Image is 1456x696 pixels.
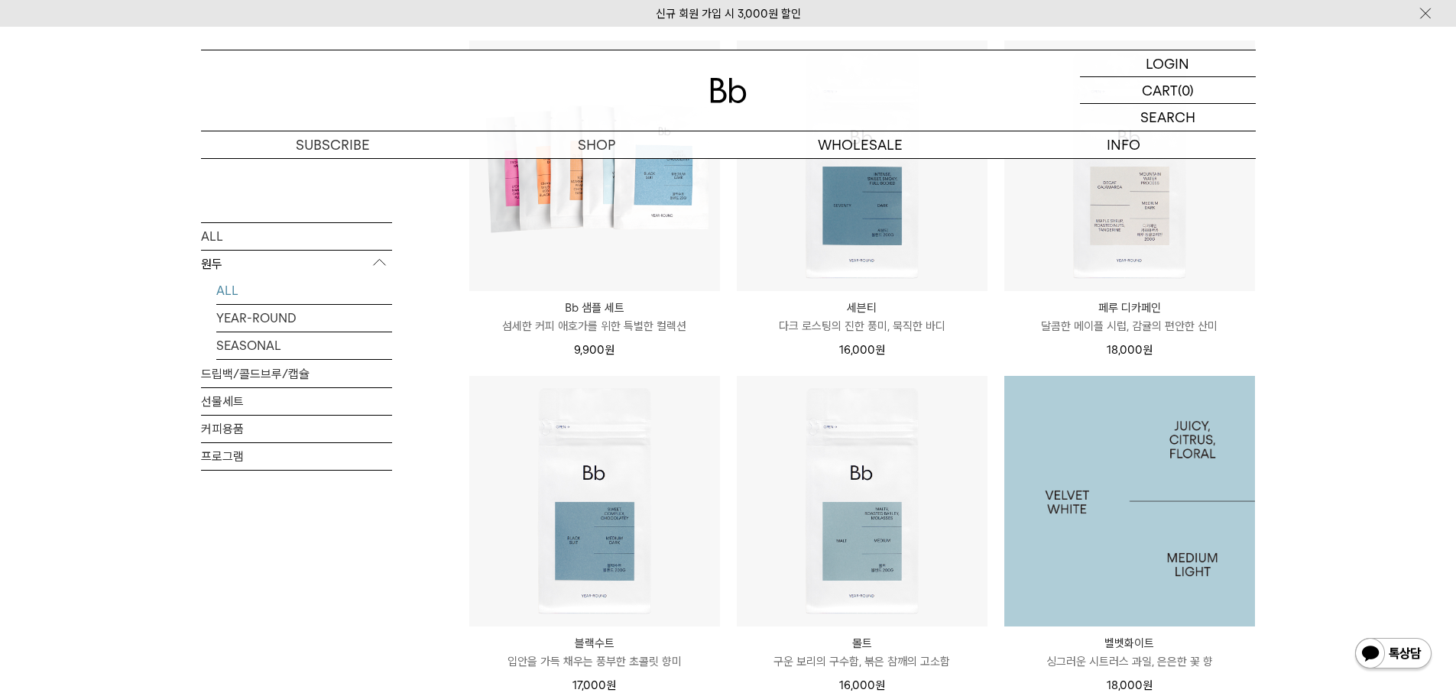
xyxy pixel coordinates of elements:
a: Bb 샘플 세트 섬세한 커피 애호가를 위한 특별한 컬렉션 [469,299,720,335]
span: 16,000 [839,343,885,357]
a: 몰트 구운 보리의 구수함, 볶은 참깨의 고소함 [737,634,987,671]
p: (0) [1178,77,1194,103]
img: 카카오톡 채널 1:1 채팅 버튼 [1354,636,1433,673]
p: 세븐티 [737,299,987,317]
a: 커피용품 [201,415,392,442]
p: 블랙수트 [469,634,720,652]
span: 원 [1143,678,1153,692]
span: 원 [875,343,885,357]
p: 싱그러운 시트러스 과일, 은은한 꽃 향 [1004,652,1255,671]
a: 선물세트 [201,387,392,414]
p: 달콤한 메이플 시럽, 감귤의 편안한 산미 [1004,317,1255,335]
span: 18,000 [1107,678,1153,692]
a: SEASONAL [216,332,392,358]
p: SEARCH [1140,104,1195,131]
a: 페루 디카페인 달콤한 메이플 시럽, 감귤의 편안한 산미 [1004,299,1255,335]
p: 원두 [201,250,392,277]
span: 16,000 [839,678,885,692]
p: 섬세한 커피 애호가를 위한 특별한 컬렉션 [469,317,720,335]
p: 입안을 가득 채우는 풍부한 초콜릿 향미 [469,652,720,671]
span: 17,000 [572,678,616,692]
span: 원 [875,678,885,692]
img: 로고 [710,78,747,103]
p: LOGIN [1146,50,1189,76]
a: 벨벳화이트 싱그러운 시트러스 과일, 은은한 꽃 향 [1004,634,1255,671]
a: CART (0) [1080,77,1256,104]
a: YEAR-ROUND [216,304,392,331]
a: 블랙수트 입안을 가득 채우는 풍부한 초콜릿 향미 [469,634,720,671]
a: 드립백/콜드브루/캡슐 [201,360,392,387]
img: 페루 디카페인 [1004,40,1255,291]
p: 페루 디카페인 [1004,299,1255,317]
p: WHOLESALE [728,131,992,158]
img: 블랙수트 [469,376,720,626]
a: SHOP [465,131,728,158]
p: INFO [992,131,1256,158]
a: 벨벳화이트 [1004,376,1255,626]
p: 다크 로스팅의 진한 풍미, 묵직한 바디 [737,317,987,335]
img: 세븐티 [737,40,987,291]
p: 몰트 [737,634,987,652]
a: 신규 회원 가입 시 3,000원 할인 [656,7,801,21]
a: ALL [201,222,392,249]
a: ALL [216,277,392,303]
img: Bb 샘플 세트 [469,40,720,291]
span: 9,900 [574,343,615,357]
a: 세븐티 다크 로스팅의 진한 풍미, 묵직한 바디 [737,299,987,335]
span: 원 [606,678,616,692]
img: 몰트 [737,376,987,626]
span: 18,000 [1107,343,1153,357]
p: 벨벳화이트 [1004,634,1255,652]
a: SUBSCRIBE [201,131,465,158]
img: 1000000025_add2_054.jpg [1004,376,1255,626]
a: LOGIN [1080,50,1256,77]
a: 프로그램 [201,442,392,469]
p: CART [1142,77,1178,103]
p: 구운 보리의 구수함, 볶은 참깨의 고소함 [737,652,987,671]
span: 원 [1143,343,1153,357]
p: Bb 샘플 세트 [469,299,720,317]
span: 원 [605,343,615,357]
